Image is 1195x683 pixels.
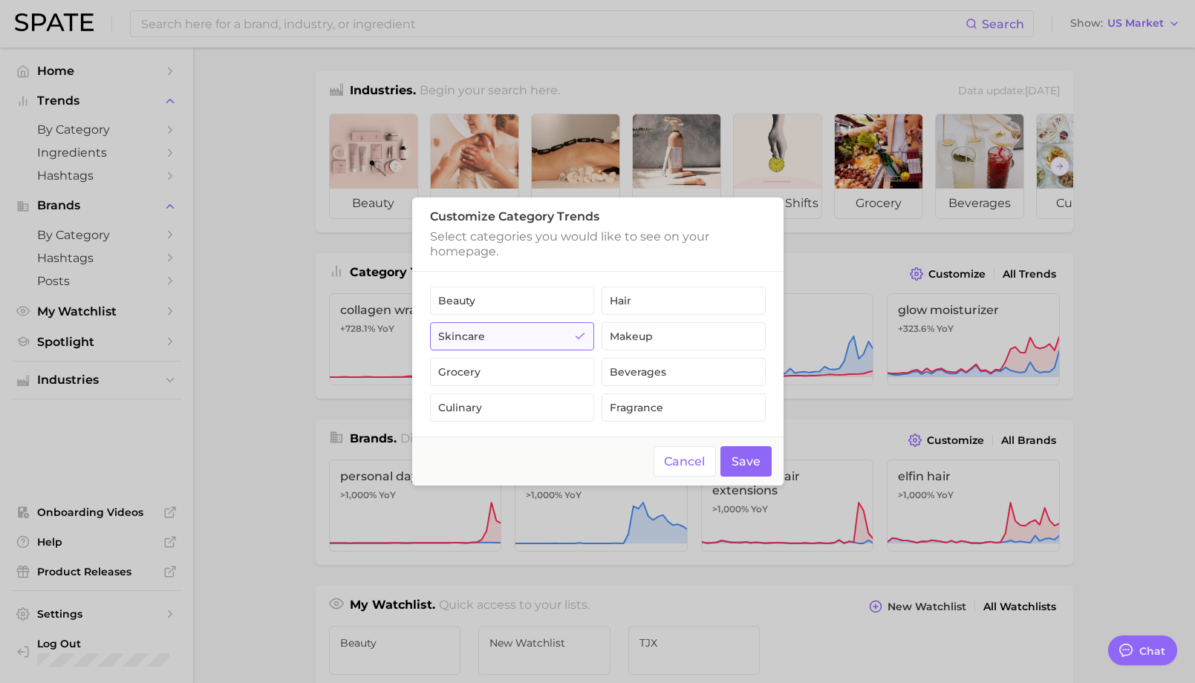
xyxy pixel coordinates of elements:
button: makeup [602,322,766,350]
p: Select categories you would like to see on your homepage. [430,229,766,259]
button: Cancel [654,446,717,477]
button: grocery [430,358,594,386]
button: fragrance [602,393,766,422]
button: beverages [602,358,766,386]
button: hair [602,287,766,315]
button: skincare [430,322,594,350]
button: culinary [430,393,594,422]
h2: Customize category trends [430,209,766,223]
button: beauty [430,287,594,315]
button: Save [720,446,772,477]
